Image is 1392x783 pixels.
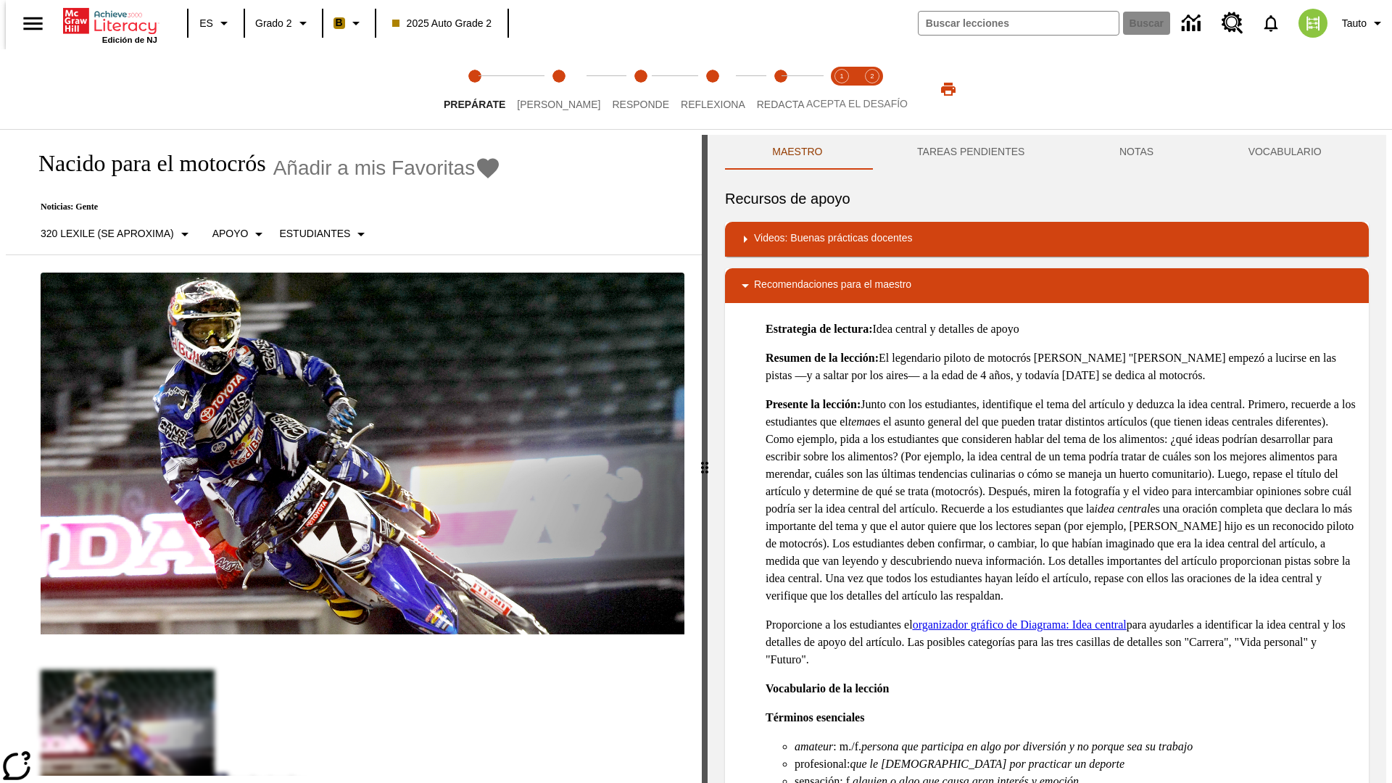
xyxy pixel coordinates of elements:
span: Grado 2 [255,16,292,31]
button: Lee step 2 of 5 [505,49,612,129]
div: activity [708,135,1386,783]
li: : m./f. [795,738,1357,755]
p: 320 Lexile (Se aproxima) [41,226,174,241]
span: Tauto [1342,16,1367,31]
strong: Términos esenciales [766,711,864,724]
text: 2 [870,72,874,80]
button: Abrir el menú lateral [12,2,54,45]
text: 1 [840,72,843,80]
em: tema [848,415,871,428]
button: NOTAS [1072,135,1201,170]
button: Seleccionar estudiante [273,221,376,247]
strong: Vocabulario de la lección [766,682,890,695]
div: reading [6,135,702,776]
h6: Recursos de apoyo [725,187,1369,210]
button: VOCABULARIO [1201,135,1369,170]
p: Idea central y detalles de apoyo [766,320,1357,338]
a: Notificaciones [1252,4,1290,42]
span: B [336,14,343,32]
a: Centro de recursos, Se abrirá en una pestaña nueva. [1213,4,1252,43]
div: Instructional Panel Tabs [725,135,1369,170]
strong: Estrategia de lectura: [766,323,873,335]
span: Responde [612,99,669,110]
p: Apoyo [212,226,249,241]
button: TAREAS PENDIENTES [870,135,1072,170]
a: Centro de información [1173,4,1213,43]
span: ES [199,16,213,31]
button: Lenguaje: ES, Selecciona un idioma [193,10,239,36]
a: organizador gráfico de Diagrama: Idea central [913,618,1127,631]
button: Maestro [725,135,870,170]
button: Añadir a mis Favoritas - Nacido para el motocrós [273,155,502,181]
em: persona que participa en algo por diversión y no porque sea su trabajo [861,740,1193,753]
div: Portada [63,5,157,44]
p: El legendario piloto de motocrós [PERSON_NAME] "[PERSON_NAME] empezó a lucirse en las pistas —y a... [766,349,1357,384]
button: Perfil/Configuración [1336,10,1392,36]
button: Seleccione Lexile, 320 Lexile (Se aproxima) [35,221,199,247]
span: Prepárate [444,99,505,110]
button: Acepta el desafío contesta step 2 of 2 [851,49,893,129]
div: Recomendaciones para el maestro [725,268,1369,303]
div: Videos: Buenas prácticas docentes [725,222,1369,257]
img: avatar image [1298,9,1327,38]
div: Pulsa la tecla de intro o la barra espaciadora y luego presiona las flechas de derecha e izquierd... [702,135,708,783]
button: Acepta el desafío lee step 1 of 2 [821,49,863,129]
span: [PERSON_NAME] [517,99,600,110]
span: Edición de NJ [102,36,157,44]
button: Tipo de apoyo, Apoyo [207,221,274,247]
button: Imprimir [925,76,971,102]
li: profesional: [795,755,1357,773]
button: Grado: Grado 2, Elige un grado [249,10,318,36]
button: Reflexiona step 4 of 5 [669,49,757,129]
p: Estudiantes [279,226,350,241]
button: Boost El color de la clase es anaranjado claro. Cambiar el color de la clase. [328,10,370,36]
h1: Nacido para el motocrós [23,150,266,177]
p: Recomendaciones para el maestro [754,277,911,294]
input: Buscar campo [919,12,1119,35]
button: Escoja un nuevo avatar [1290,4,1336,42]
button: Redacta step 5 of 5 [745,49,816,129]
em: amateur [795,740,833,753]
p: Noticias: Gente [23,202,501,212]
p: Proporcione a los estudiantes el para ayudarles a identificar la idea central y los detalles de a... [766,616,1357,668]
p: Videos: Buenas prácticas docentes [754,231,912,248]
span: Reflexiona [681,99,745,110]
em: que le [DEMOGRAPHIC_DATA] por practicar un deporte [850,758,1124,770]
img: El corredor de motocrós James Stewart vuela por los aires en su motocicleta de montaña [41,273,684,635]
strong: Presente la lección: [766,398,861,410]
button: Responde step 3 of 5 [600,49,681,129]
span: Añadir a mis Favoritas [273,157,476,180]
strong: Resumen de la lección: [766,352,879,364]
button: Prepárate step 1 of 5 [432,49,517,129]
span: 2025 Auto Grade 2 [392,16,492,31]
span: ACEPTA EL DESAFÍO [806,98,908,109]
span: Redacta [757,99,805,110]
em: idea central [1095,502,1151,515]
p: Junto con los estudiantes, identifique el tema del artículo y deduzca la idea central. Primero, r... [766,396,1357,605]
